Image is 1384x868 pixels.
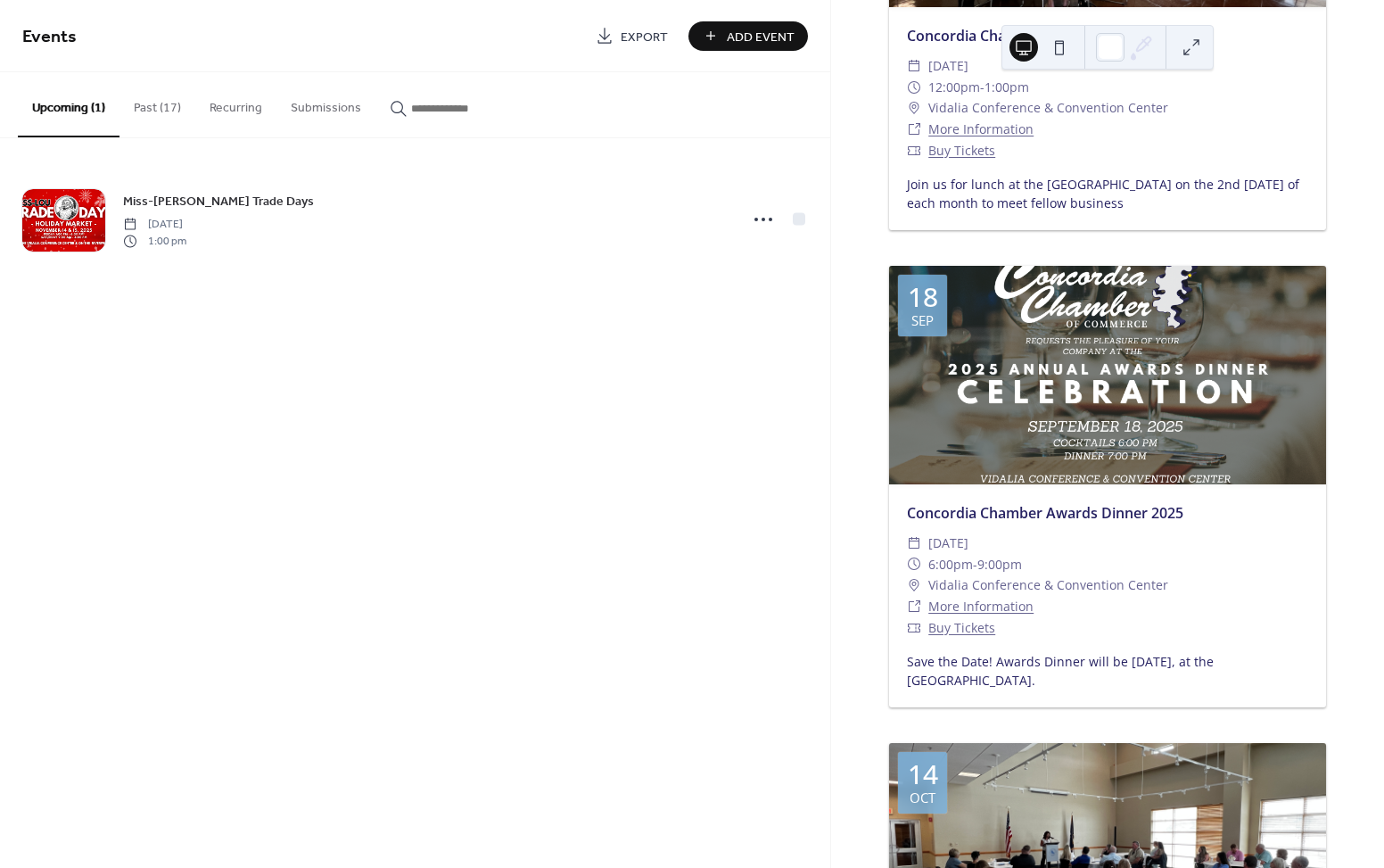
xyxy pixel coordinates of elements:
[907,575,921,596] div: ​
[907,503,1183,523] a: Concordia Chamber Awards Dinner 2025
[907,77,921,98] div: ​
[621,28,668,46] span: Export
[980,77,984,98] span: -
[907,26,1209,45] a: Concordia Chamber of Commerce Luncheon
[973,554,977,575] span: -
[977,554,1022,575] span: 9:00pm
[195,72,276,136] button: Recurring
[928,142,995,159] a: Buy Tickets
[727,28,795,46] span: Add Event
[928,598,1034,615] a: More Information
[928,619,995,636] a: Buy Tickets
[928,55,968,77] span: [DATE]
[907,596,921,617] div: ​
[928,533,968,554] span: [DATE]
[907,617,921,639] div: ​
[907,97,921,119] div: ​
[907,554,921,575] div: ​
[928,554,973,575] span: 6:00pm
[928,77,980,98] span: 12:00pm
[910,791,935,805] div: Oct
[18,72,119,137] button: Upcoming (1)
[688,21,808,51] button: Add Event
[928,97,1168,119] span: Vidalia Conference & Convention Center
[123,233,186,249] span: 1:00 pm
[907,119,921,140] div: ​
[582,21,681,51] a: Export
[907,140,921,161] div: ​
[889,652,1326,690] div: Save the Date! Awards Dinner will be [DATE], at the [GEOGRAPHIC_DATA].
[907,55,921,77] div: ​
[908,284,938,310] div: 18
[123,217,186,233] span: [DATE]
[123,191,314,211] a: Miss-[PERSON_NAME] Trade Days
[928,120,1034,137] a: More Information
[907,533,921,554] div: ​
[911,314,934,327] div: Sep
[123,193,314,211] span: Miss-[PERSON_NAME] Trade Days
[889,175,1326,212] div: Join us for lunch at the [GEOGRAPHIC_DATA] on the 2nd [DATE] of each month to meet fellow business
[22,20,77,54] span: Events
[984,77,1029,98] span: 1:00pm
[908,761,938,788] div: 14
[928,575,1168,596] span: Vidalia Conference & Convention Center
[119,72,195,136] button: Past (17)
[276,72,375,136] button: Submissions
